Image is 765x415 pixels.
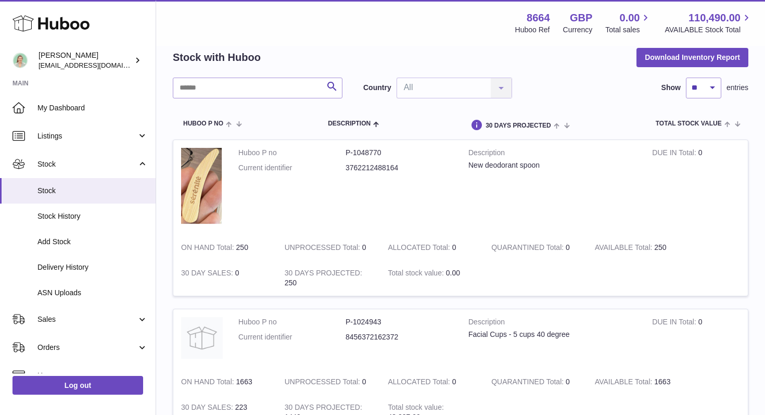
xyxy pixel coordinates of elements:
[566,378,570,386] span: 0
[277,369,380,395] td: 0
[726,83,748,93] span: entries
[285,378,362,388] strong: UNPROCESSED Total
[173,235,277,260] td: 250
[346,332,453,342] dd: 8456372162372
[652,318,698,329] strong: DUE IN Total
[37,371,148,381] span: Usage
[181,243,236,254] strong: ON HAND Total
[37,343,137,353] span: Orders
[37,186,148,196] span: Stock
[570,11,592,25] strong: GBP
[515,25,550,35] div: Huboo Ref
[285,403,362,414] strong: 30 DAYS PROJECTED
[665,25,753,35] span: AVAILABLE Stock Total
[587,369,691,395] td: 1663
[37,315,137,324] span: Sales
[468,330,636,339] div: Facial Cups - 5 cups 40 degree
[491,378,566,388] strong: QUARANTINED Total
[665,11,753,35] a: 110,490.00 AVAILABLE Stock Total
[688,11,741,25] span: 110,490.00
[595,243,654,254] strong: AVAILABLE Total
[37,211,148,221] span: Stock History
[37,103,148,113] span: My Dashboard
[388,269,445,280] strong: Total stock value
[183,120,223,127] span: Huboo P no
[363,83,391,93] label: Country
[12,53,28,68] img: hello@thefacialcuppingexpert.com
[468,148,636,160] strong: Description
[587,235,691,260] td: 250
[39,51,132,70] div: [PERSON_NAME]
[380,369,483,395] td: 0
[636,48,748,67] button: Download Inventory Report
[595,378,654,388] strong: AVAILABLE Total
[238,148,346,158] dt: Huboo P no
[173,51,261,65] h2: Stock with Huboo
[468,317,636,330] strong: Description
[388,243,452,254] strong: ALLOCATED Total
[181,269,235,280] strong: 30 DAY SALES
[486,122,551,129] span: 30 DAYS PROJECTED
[37,159,137,169] span: Stock
[181,148,223,224] img: product image
[620,11,640,25] span: 0.00
[605,25,652,35] span: Total sales
[527,11,550,25] strong: 8664
[491,243,566,254] strong: QUARANTINED Total
[380,235,483,260] td: 0
[181,403,235,414] strong: 30 DAY SALES
[238,332,346,342] dt: Current identifier
[277,235,380,260] td: 0
[39,61,153,69] span: [EMAIL_ADDRESS][DOMAIN_NAME]
[181,317,223,359] img: product image
[563,25,593,35] div: Currency
[285,269,362,280] strong: 30 DAYS PROJECTED
[37,131,137,141] span: Listings
[468,160,636,170] div: New deodorant spoon
[388,378,452,388] strong: ALLOCATED Total
[566,243,570,251] span: 0
[644,309,748,369] td: 0
[277,260,380,296] td: 250
[12,376,143,395] a: Log out
[37,262,148,272] span: Delivery History
[37,288,148,298] span: ASN Uploads
[661,83,681,93] label: Show
[605,11,652,35] a: 0.00 Total sales
[446,269,460,277] span: 0.00
[238,163,346,173] dt: Current identifier
[181,378,236,388] strong: ON HAND Total
[346,148,453,158] dd: P-1048770
[173,369,277,395] td: 1663
[388,403,443,414] strong: Total stock value
[238,317,346,327] dt: Huboo P no
[173,260,277,296] td: 0
[285,243,362,254] strong: UNPROCESSED Total
[328,120,371,127] span: Description
[652,148,698,159] strong: DUE IN Total
[37,237,148,247] span: Add Stock
[346,317,453,327] dd: P-1024943
[644,140,748,235] td: 0
[346,163,453,173] dd: 3762212488164
[656,120,722,127] span: Total stock value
